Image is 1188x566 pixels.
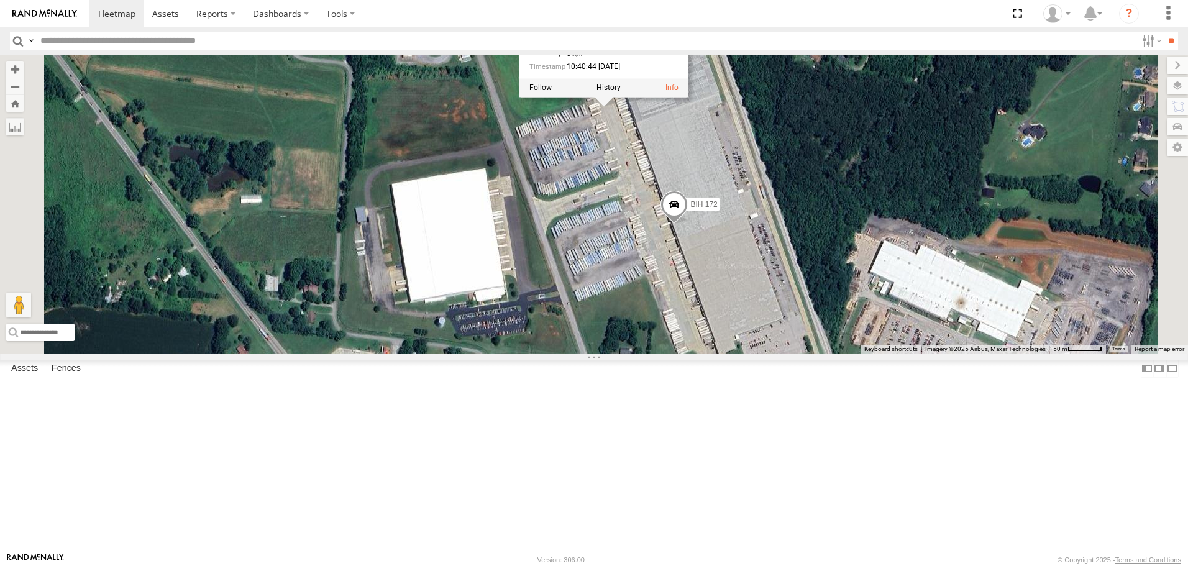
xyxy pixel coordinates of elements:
[45,360,87,378] label: Fences
[7,554,64,566] a: Visit our Website
[6,61,24,78] button: Zoom in
[1049,345,1106,354] button: Map Scale: 50 m per 52 pixels
[529,84,552,93] label: Realtime tracking of Asset
[1058,556,1181,564] div: © Copyright 2025 -
[1135,345,1184,352] a: Report a map error
[6,293,31,317] button: Drag Pegman onto the map to open Street View
[665,84,679,93] a: View Asset Details
[1137,32,1164,50] label: Search Filter Options
[5,360,44,378] label: Assets
[864,345,918,354] button: Keyboard shortcuts
[1141,360,1153,378] label: Dock Summary Table to the Left
[1112,346,1125,351] a: Terms (opens in new tab)
[6,95,24,112] button: Zoom Home
[1153,360,1166,378] label: Dock Summary Table to the Right
[1119,4,1139,24] i: ?
[537,556,585,564] div: Version: 306.00
[1115,556,1181,564] a: Terms and Conditions
[596,84,621,93] label: View Asset History
[26,32,36,50] label: Search Query
[6,78,24,95] button: Zoom out
[529,63,654,71] div: Date/time of location update
[925,345,1046,352] span: Imagery ©2025 Airbus, Maxar Technologies
[1166,360,1179,378] label: Hide Summary Table
[6,118,24,135] label: Measure
[12,9,77,18] img: rand-logo.svg
[1039,4,1075,23] div: Nele .
[690,200,717,209] span: BIH 172
[1053,345,1067,352] span: 50 m
[1167,139,1188,156] label: Map Settings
